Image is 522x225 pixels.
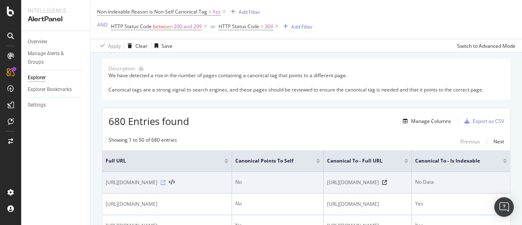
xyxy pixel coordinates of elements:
div: Manage Alerts & Groups [28,49,77,67]
button: Apply [97,39,121,52]
span: between [153,23,173,30]
button: Switch to Advanced Mode [454,39,515,52]
div: Next [493,138,504,145]
span: Yes [212,6,221,18]
a: Overview [28,38,84,46]
div: AlertPanel [28,15,84,24]
button: Next [493,136,504,146]
span: = [261,23,263,30]
div: Apply [108,42,121,49]
div: AND [97,21,108,28]
div: Manage Columns [411,118,451,125]
span: [URL][DOMAIN_NAME] [327,200,379,208]
button: Clear [124,39,148,52]
button: Save [151,39,173,52]
span: Canonical To - Is Indexable [415,157,491,165]
button: Add Filter [280,22,313,31]
span: = [208,8,211,15]
div: Settings [28,101,46,109]
div: Description: [108,65,136,72]
span: [URL][DOMAIN_NAME] [327,178,379,187]
button: Export as CSV [461,115,504,128]
span: Non-Indexable Reason is Non-Self Canonical Tag [97,8,207,15]
span: 680 Entries found [108,114,189,128]
span: [URL][DOMAIN_NAME] [106,200,157,208]
div: Yes [415,200,507,207]
div: Overview [28,38,47,46]
div: Add Filter [239,9,260,16]
div: We have detected a rise in the number of pages containing a canonical tag that points to a differ... [108,72,504,93]
span: [URL][DOMAIN_NAME] [106,178,157,187]
span: 304 [265,21,273,32]
span: Canonical Points to Self [235,157,303,165]
a: Settings [28,101,84,109]
div: Add Filter [291,23,313,30]
button: AND [97,21,108,29]
button: Previous [460,136,480,146]
span: 200 and 299 [174,21,202,32]
div: Intelligence [28,7,84,15]
a: Visit Online Page [161,180,166,185]
div: No Data [415,178,507,186]
button: View HTML Source [169,180,175,185]
div: Previous [460,138,480,145]
span: Full URL [106,157,212,165]
button: Manage Columns [400,116,451,126]
div: Showing 1 to 50 of 680 entries [108,136,177,146]
div: Open Intercom Messenger [494,197,514,217]
div: Switch to Advanced Mode [457,42,515,49]
div: Explorer Bookmarks [28,85,72,94]
a: Explorer Bookmarks [28,85,84,94]
div: No [235,178,320,186]
div: or [210,23,215,30]
button: Add Filter [228,7,260,17]
a: Explorer [28,74,84,82]
div: Clear [135,42,148,49]
button: or [210,22,215,30]
a: Manage Alerts & Groups [28,49,84,67]
div: Export as CSV [473,118,504,125]
div: Save [161,42,173,49]
span: Canonical To - Full URL [327,157,392,165]
a: Visit Online Page [382,180,387,185]
span: HTTP Status Code [219,23,259,30]
div: No [235,200,320,207]
span: HTTP Status Code [111,23,152,30]
div: Explorer [28,74,46,82]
